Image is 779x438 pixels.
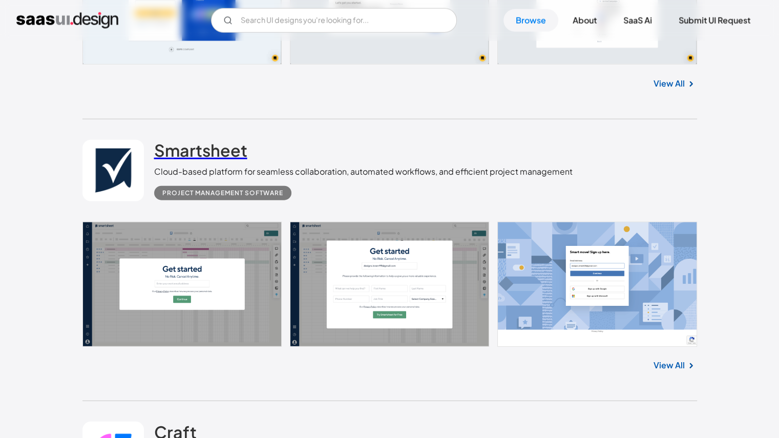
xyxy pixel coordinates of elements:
div: Cloud-based platform for seamless collaboration, automated workflows, and efficient project manag... [154,165,573,178]
a: Submit UI Request [666,9,763,32]
a: Smartsheet [154,140,247,165]
input: Search UI designs you're looking for... [211,8,457,33]
a: Browse [503,9,558,32]
a: About [560,9,609,32]
form: Email Form [211,8,457,33]
h2: Smartsheet [154,140,247,160]
a: home [16,12,118,29]
div: Project Management Software [162,187,283,199]
a: SaaS Ai [611,9,664,32]
a: View All [654,77,685,90]
a: View All [654,359,685,371]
